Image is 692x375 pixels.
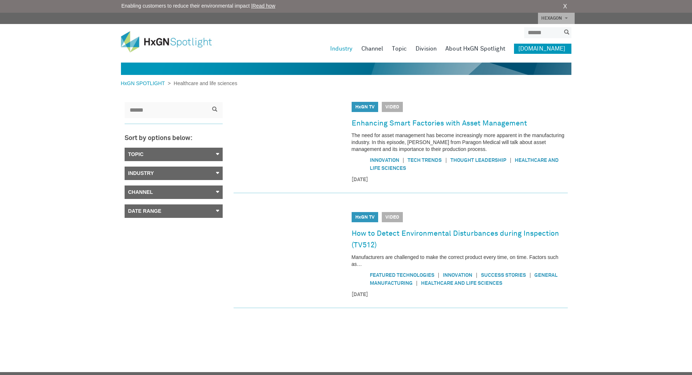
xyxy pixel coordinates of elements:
[413,279,421,287] span: |
[538,13,575,24] a: HEXAGON
[330,44,353,54] a: Industry
[445,44,505,54] a: About HxGN Spotlight
[121,2,275,10] span: Enabling customers to reduce their environmental impact |
[352,254,568,268] p: Manufacturers are challenged to make the correct product every time, on time. Factors such as…
[252,3,275,9] a: Read how
[121,80,168,86] a: HxGN SPOTLIGHT
[125,204,223,218] a: Date Range
[382,102,403,112] span: Video
[514,44,571,54] a: [DOMAIN_NAME]
[382,212,403,222] span: Video
[352,176,568,184] time: [DATE]
[434,271,443,279] span: |
[355,215,375,220] a: HxGN TV
[352,117,527,129] a: Enhancing Smart Factories with Asset Management
[125,185,223,199] a: Channel
[443,273,472,278] a: Innovation
[450,158,506,163] a: Thought Leadership
[352,132,568,153] p: The need for asset management has become increasingly more apparent in the manufacturing industry...
[370,158,399,163] a: Innovation
[481,273,526,278] a: Success Stories
[563,2,567,11] a: X
[352,228,568,251] a: How to Detect Environmental Disturbances during Inspection (TV512)
[125,167,223,180] a: Industry
[472,271,481,279] span: |
[370,273,434,278] a: Featured Technologies
[416,44,437,54] a: Division
[421,281,502,286] a: Healthcare and life sciences
[352,291,568,299] time: [DATE]
[506,156,515,164] span: |
[361,44,384,54] a: Channel
[121,31,223,52] img: HxGN Spotlight
[442,156,450,164] span: |
[121,80,238,87] div: >
[526,271,535,279] span: |
[125,135,223,142] h3: Sort by options below:
[399,156,408,164] span: |
[392,44,407,54] a: Topic
[125,148,223,161] a: Topic
[408,158,442,163] a: Tech Trends
[171,80,237,86] span: Healthcare and life sciences
[355,105,375,109] a: HxGN TV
